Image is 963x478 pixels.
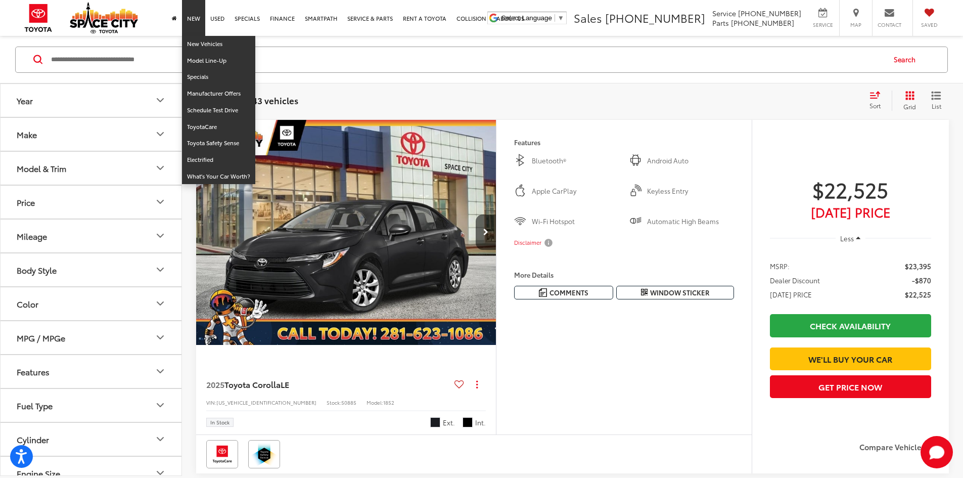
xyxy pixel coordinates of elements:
[770,347,931,370] a: We'll Buy Your Car
[17,298,38,308] div: Color
[154,94,166,106] div: Year
[17,129,37,139] div: Make
[770,177,931,202] span: $22,525
[17,231,47,240] div: Mileage
[1,287,182,320] button: ColorColor
[921,436,953,468] button: Toggle Chat Window
[224,378,281,390] span: Toyota Corolla
[641,288,648,296] i: Window Sticker
[154,196,166,208] div: Price
[647,156,734,166] span: Android Auto
[182,69,255,85] a: Specials
[17,468,60,477] div: Engine Size
[1,219,182,252] button: MileageMileage
[712,18,729,28] span: Parts
[206,378,224,390] span: 2025
[206,399,216,406] span: VIN:
[1,185,182,218] button: PricePrice
[17,95,33,105] div: Year
[712,8,736,18] span: Service
[154,230,166,242] div: Mileage
[70,2,138,33] img: Space City Toyota
[182,53,255,69] a: Model Line-Up
[770,275,820,285] span: Dealer Discount
[616,286,734,299] button: Window Sticker
[154,365,166,377] div: Features
[864,90,892,110] button: Select sort value
[770,207,931,217] span: [DATE] Price
[738,8,801,18] span: [PHONE_NUMBER]
[532,216,619,227] span: Wi-Fi Hotspot
[182,152,255,168] a: Electrified
[17,366,50,376] div: Features
[647,186,734,196] span: Keyless Entry
[514,239,541,247] span: Disclaimer
[1,83,182,116] button: YearYear
[501,14,552,22] span: Select Language
[845,21,867,28] span: Map
[468,375,486,393] button: Actions
[574,10,602,26] span: Sales
[514,232,555,253] button: Disclaimer
[383,399,394,406] span: 1852
[892,90,924,110] button: Grid View
[840,234,854,243] span: Less
[558,14,564,22] span: ▼
[196,120,497,345] a: 2025 Toyota Corolla LE2025 Toyota Corolla LE2025 Toyota Corolla LE2025 Toyota Corolla LE
[182,36,255,53] a: New Vehicles
[924,90,949,110] button: List View
[196,120,497,346] img: 2025 Toyota Corolla LE
[154,399,166,411] div: Fuel Type
[430,417,440,427] span: Midnight Black Metallic
[154,264,166,276] div: Body Style
[206,379,450,390] a: 2025Toyota CorollaLE
[1,253,182,286] button: Body StyleBody Style
[476,214,496,250] button: Next image
[17,400,53,410] div: Fuel Type
[327,399,341,406] span: Stock:
[549,288,588,297] span: Comments
[154,433,166,445] div: Cylinder
[903,102,916,110] span: Grid
[366,399,383,406] span: Model:
[859,443,939,453] label: Compare Vehicle
[905,261,931,271] span: $23,395
[532,186,619,196] span: Apple CarPlay
[501,14,564,22] a: Select Language​
[50,47,884,71] form: Search by Make, Model, or Keyword
[182,168,255,185] a: What's Your Car Worth?
[514,139,734,146] h4: Features
[341,399,356,406] span: 50885
[17,163,66,172] div: Model & Trim
[770,314,931,337] a: Check Availability
[250,442,278,466] img: Toyota Safety Sense
[1,117,182,150] button: MakeMake
[912,275,931,285] span: -$870
[770,375,931,398] button: Get Price Now
[17,332,65,342] div: MPG / MPGe
[650,288,709,297] span: Window Sticker
[17,434,49,444] div: Cylinder
[182,135,255,152] a: Toyota Safety Sense
[1,151,182,184] button: Model & TrimModel & Trim
[918,21,940,28] span: Saved
[463,417,473,427] span: Black
[921,436,953,468] svg: Start Chat
[182,119,255,136] a: ToyotaCare
[905,289,931,299] span: $22,525
[476,380,478,388] span: dropdown dots
[1,321,182,354] button: MPG / MPGeMPG / MPGe
[869,101,881,110] span: Sort
[196,120,497,345] div: 2025 Toyota Corolla LE 0
[154,128,166,140] div: Make
[443,418,455,427] span: Ext.
[514,271,734,278] h4: More Details
[731,18,794,28] span: [PHONE_NUMBER]
[17,197,35,206] div: Price
[182,102,255,119] a: Schedule Test Drive
[17,265,57,274] div: Body Style
[475,418,486,427] span: Int.
[931,101,941,110] span: List
[154,162,166,174] div: Model & Trim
